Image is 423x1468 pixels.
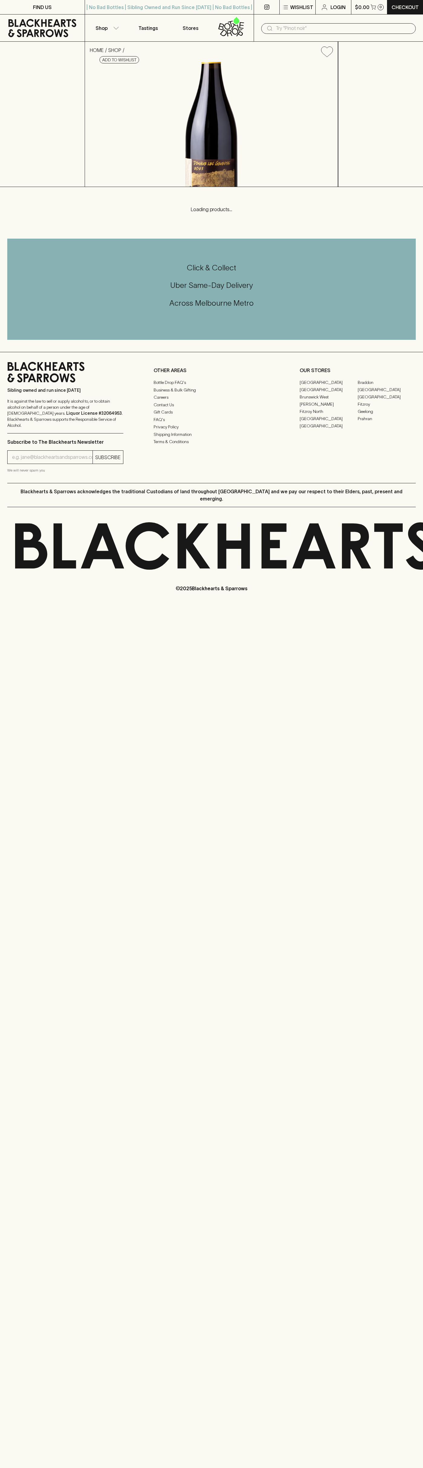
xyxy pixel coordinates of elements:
[169,14,212,41] a: Stores
[12,452,93,462] input: e.g. jane@blackheartsandsparrows.com.au
[7,280,416,290] h5: Uber Same-Day Delivery
[96,24,108,32] p: Shop
[358,408,416,415] a: Geelong
[154,379,270,386] a: Bottle Drop FAQ's
[7,387,123,393] p: Sibling owned and run since [DATE]
[355,4,369,11] p: $0.00
[154,409,270,416] a: Gift Cards
[7,263,416,273] h5: Click & Collect
[138,24,158,32] p: Tastings
[7,398,123,428] p: It is against the law to sell or supply alcohol to, or to obtain alcohol on behalf of a person un...
[7,298,416,308] h5: Across Melbourne Metro
[85,14,127,41] button: Shop
[93,451,123,464] button: SUBSCRIBE
[154,416,270,423] a: FAQ's
[379,5,382,9] p: 0
[154,367,270,374] p: OTHER AREAS
[7,239,416,340] div: Call to action block
[154,438,270,446] a: Terms & Conditions
[66,411,122,416] strong: Liquor License #32064953
[276,24,411,33] input: Try "Pinot noir"
[358,386,416,393] a: [GEOGRAPHIC_DATA]
[154,394,270,401] a: Careers
[300,386,358,393] a: [GEOGRAPHIC_DATA]
[300,422,358,430] a: [GEOGRAPHIC_DATA]
[319,44,335,60] button: Add to wishlist
[85,62,338,187] img: 38976.png
[90,47,104,53] a: HOME
[7,438,123,446] p: Subscribe to The Blackhearts Newsletter
[154,386,270,394] a: Business & Bulk Gifting
[154,401,270,408] a: Contact Us
[95,454,121,461] p: SUBSCRIBE
[108,47,121,53] a: SHOP
[7,467,123,473] p: We will never spam you
[300,393,358,401] a: Brunswick West
[12,488,411,502] p: Blackhearts & Sparrows acknowledges the traditional Custodians of land throughout [GEOGRAPHIC_DAT...
[358,401,416,408] a: Fitzroy
[6,206,417,213] p: Loading products...
[33,4,52,11] p: FIND US
[183,24,198,32] p: Stores
[154,431,270,438] a: Shipping Information
[300,379,358,386] a: [GEOGRAPHIC_DATA]
[358,393,416,401] a: [GEOGRAPHIC_DATA]
[127,14,169,41] a: Tastings
[99,56,139,63] button: Add to wishlist
[290,4,313,11] p: Wishlist
[392,4,419,11] p: Checkout
[300,401,358,408] a: [PERSON_NAME]
[358,415,416,422] a: Prahran
[300,367,416,374] p: OUR STORES
[154,423,270,431] a: Privacy Policy
[300,415,358,422] a: [GEOGRAPHIC_DATA]
[358,379,416,386] a: Braddon
[330,4,346,11] p: Login
[300,408,358,415] a: Fitzroy North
